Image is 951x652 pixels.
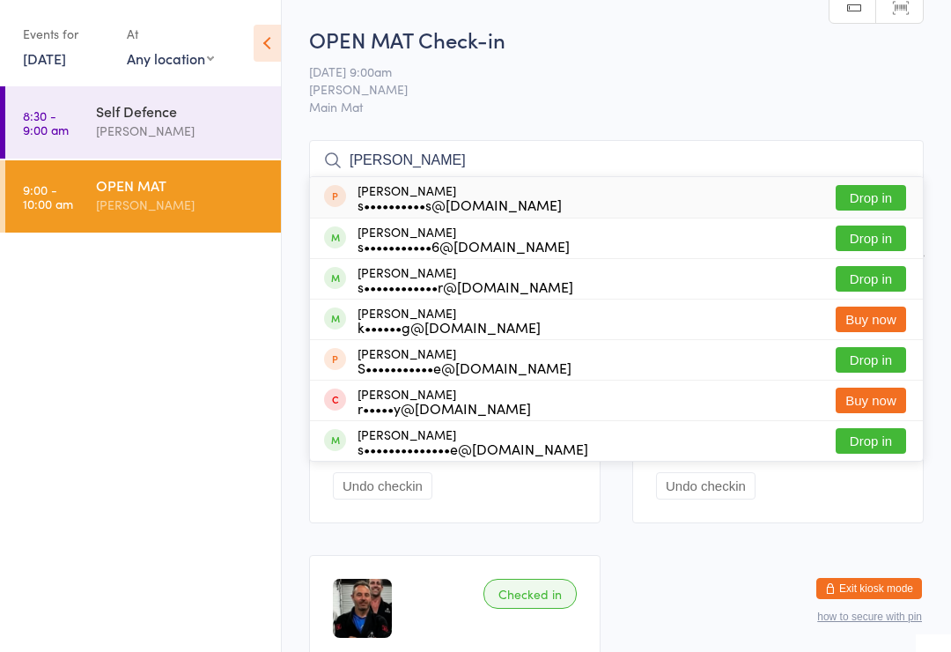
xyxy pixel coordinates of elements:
button: how to secure with pin [817,611,922,623]
div: [PERSON_NAME] [358,265,573,293]
img: image1732777352.png [333,579,392,638]
div: s••••••••••s@[DOMAIN_NAME] [358,197,562,211]
button: Drop in [836,347,906,373]
div: Events for [23,19,109,48]
button: Undo checkin [656,472,756,500]
button: Drop in [836,185,906,211]
div: S•••••••••••e@[DOMAIN_NAME] [358,360,571,374]
input: Search [309,140,924,181]
div: Any location [127,48,214,68]
div: [PERSON_NAME] [96,195,266,215]
div: s••••••••••••r@[DOMAIN_NAME] [358,279,573,293]
time: 8:30 - 9:00 am [23,108,69,137]
button: Buy now [836,388,906,413]
button: Undo checkin [333,472,432,500]
a: 8:30 -9:00 amSelf Defence[PERSON_NAME] [5,86,281,159]
h2: OPEN MAT Check-in [309,25,924,54]
span: [DATE] 9:00am [309,63,896,80]
div: s••••••••••••••e@[DOMAIN_NAME] [358,441,588,456]
div: [PERSON_NAME] [358,225,570,253]
div: [PERSON_NAME] [358,183,562,211]
span: Main Mat [309,98,924,115]
time: 9:00 - 10:00 am [23,182,73,211]
span: [PERSON_NAME] [309,80,896,98]
div: [PERSON_NAME] [358,387,531,415]
div: Self Defence [96,101,266,121]
button: Drop in [836,266,906,292]
button: Drop in [836,226,906,251]
div: k••••••g@[DOMAIN_NAME] [358,320,541,334]
div: [PERSON_NAME] [96,121,266,141]
div: Checked in [483,579,577,609]
div: s•••••••••••6@[DOMAIN_NAME] [358,239,570,253]
a: [DATE] [23,48,66,68]
button: Drop in [836,428,906,454]
button: Exit kiosk mode [816,578,922,599]
div: At [127,19,214,48]
div: OPEN MAT [96,175,266,195]
div: [PERSON_NAME] [358,306,541,334]
a: 9:00 -10:00 amOPEN MAT[PERSON_NAME] [5,160,281,233]
div: [PERSON_NAME] [358,427,588,456]
div: r•••••y@[DOMAIN_NAME] [358,401,531,415]
div: [PERSON_NAME] [358,346,571,374]
button: Buy now [836,307,906,332]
